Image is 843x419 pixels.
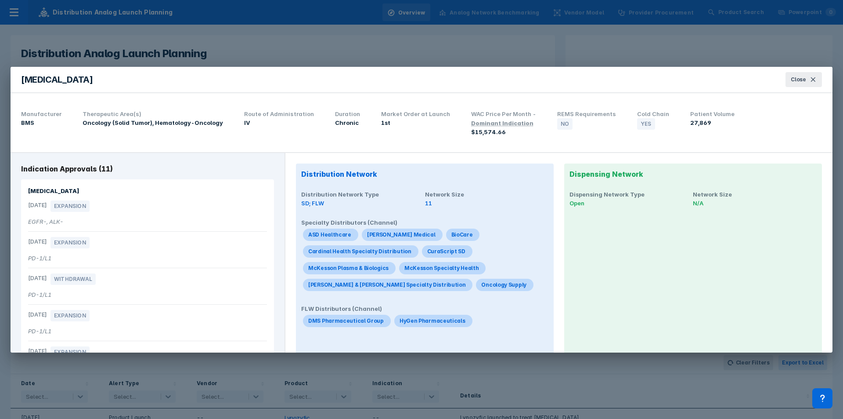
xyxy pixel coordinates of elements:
div: ASD Healthcare [308,231,351,238]
span: Duration [335,110,360,117]
h3: Distribution Network [301,169,548,179]
span: [DATE] [28,346,47,358]
span: [DATE] [28,200,47,212]
div: EXPANSION [50,237,90,248]
span: WAC Price Per Month - [471,110,536,127]
div: McKesson Plasma & Biologics [308,265,389,272]
div: EGFR-, ALK- [28,217,267,226]
h3: Dispensing Network [569,169,817,179]
div: IV [244,118,314,127]
span: [DATE] [28,273,47,285]
div: BMS [21,118,61,127]
div: 1st [381,118,450,127]
div: $15,574.66 [471,128,536,136]
span: Route of Administration [244,110,314,117]
div: WITHDRAWAL [50,273,96,285]
h4: Distribution Network Type [301,190,425,199]
h4: Dispensing Network Type [569,190,693,199]
div: EXPANSION [50,346,90,358]
div: PD-1/L1 [28,254,267,262]
h4: FLW Distributors (Channel) [301,304,548,313]
div: DMS Pharmaceutical Group [308,317,384,324]
span: Market Order at Launch [381,110,450,117]
div: BioCare [451,231,473,238]
div: 11 [425,199,548,208]
div: Open [569,199,693,208]
div: McKesson Specialty Health [404,265,479,272]
div: HyGen Pharmaceuticals [400,317,465,324]
div: Cardinal Health Specialty Distribution [308,248,411,255]
span: [DATE] [28,237,47,248]
div: Chronic [335,118,360,127]
div: Dominant Indication [471,120,533,127]
div: [MEDICAL_DATA] [21,73,93,86]
div: PD-1/L1 [28,290,267,299]
span: REMS Requirements [557,110,616,117]
h4: Specialty Distributors (Channel) [301,218,548,227]
span: [MEDICAL_DATA] [28,187,79,194]
div: PD-1/L1 [28,327,267,335]
span: [DATE] [28,310,47,321]
span: Therapeutic Area(s) [83,110,141,117]
div: [PERSON_NAME] & [PERSON_NAME] Specialty Distribution [308,281,465,288]
div: Oncology Supply [481,281,526,288]
div: EXPANSION [50,310,90,321]
div: [PERSON_NAME] Medical [367,231,436,238]
div: Contact Support [812,388,832,408]
div: No [557,118,573,130]
span: Patient Volume [690,110,735,117]
div: EXPANSION [50,200,90,212]
div: SD; FLW [301,199,425,208]
h4: Network Size [425,190,548,199]
h4: Indication Approvals (11) [21,164,274,174]
h4: Network Size [693,190,816,199]
span: Manufacturer [21,110,61,117]
button: Close [785,72,822,87]
div: N/A [693,199,816,208]
div: Yes [637,118,655,130]
div: Oncology (Solid Tumor), Hematology-Oncology [83,118,223,127]
span: Cold Chain [637,110,669,117]
span: Close [791,76,806,84]
div: CuraScript SD [427,248,465,255]
div: 27,869 [690,118,735,127]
